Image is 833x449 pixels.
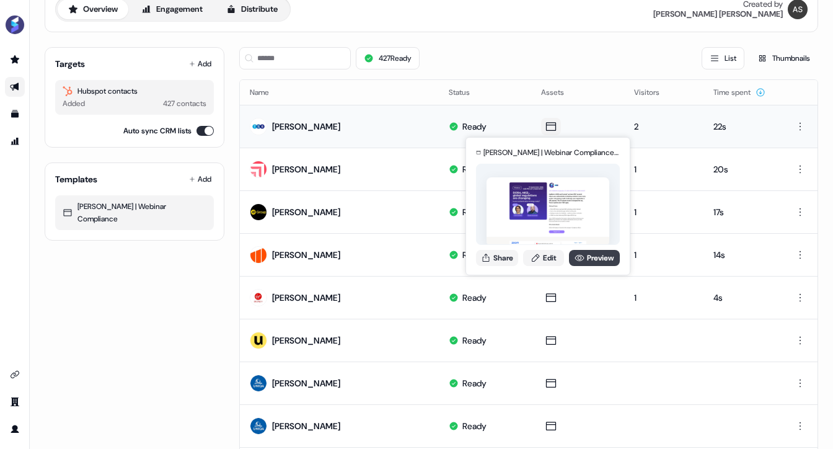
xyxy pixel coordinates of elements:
[462,334,487,347] div: Ready
[272,120,340,133] div: [PERSON_NAME]
[123,125,192,137] label: Auto sync CRM lists
[5,104,25,124] a: Go to templates
[487,177,609,246] img: asset preview
[250,81,284,104] button: Name
[5,392,25,412] a: Go to team
[702,47,744,69] button: List
[462,420,487,432] div: Ready
[187,55,214,73] button: Add
[63,85,206,97] div: Hubspot contacts
[272,334,340,347] div: [PERSON_NAME]
[63,97,85,110] div: Added
[462,163,487,176] div: Ready
[749,47,818,69] button: Thumbnails
[272,206,340,218] div: [PERSON_NAME]
[634,206,694,218] div: 1
[163,97,206,110] div: 427 contacts
[55,58,85,70] div: Targets
[272,420,340,432] div: [PERSON_NAME]
[187,171,214,188] button: Add
[713,163,770,176] div: 20s
[713,249,770,261] div: 14s
[713,81,765,104] button: Time spent
[5,77,25,97] a: Go to outbound experience
[653,9,783,19] div: [PERSON_NAME] [PERSON_NAME]
[462,377,487,389] div: Ready
[634,291,694,304] div: 1
[462,206,487,218] div: Ready
[462,120,487,133] div: Ready
[531,80,624,105] th: Assets
[634,81,674,104] button: Visitors
[272,249,340,261] div: [PERSON_NAME]
[523,250,564,266] a: Edit
[272,377,340,389] div: [PERSON_NAME]
[356,47,420,69] button: 427Ready
[449,81,485,104] button: Status
[462,249,487,261] div: Ready
[272,291,340,304] div: [PERSON_NAME]
[476,250,518,266] button: Share
[634,120,694,133] div: 2
[634,163,694,176] div: 1
[713,206,770,218] div: 17s
[63,200,206,225] div: [PERSON_NAME] | Webinar Compliance
[462,291,487,304] div: Ready
[5,50,25,69] a: Go to prospects
[713,120,770,133] div: 22s
[483,146,620,159] div: [PERSON_NAME] | Webinar Compliance for [PERSON_NAME]
[5,131,25,151] a: Go to attribution
[5,365,25,385] a: Go to integrations
[569,250,620,266] a: Preview
[55,173,97,185] div: Templates
[713,291,770,304] div: 4s
[5,419,25,439] a: Go to profile
[634,249,694,261] div: 1
[272,163,340,176] div: [PERSON_NAME]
